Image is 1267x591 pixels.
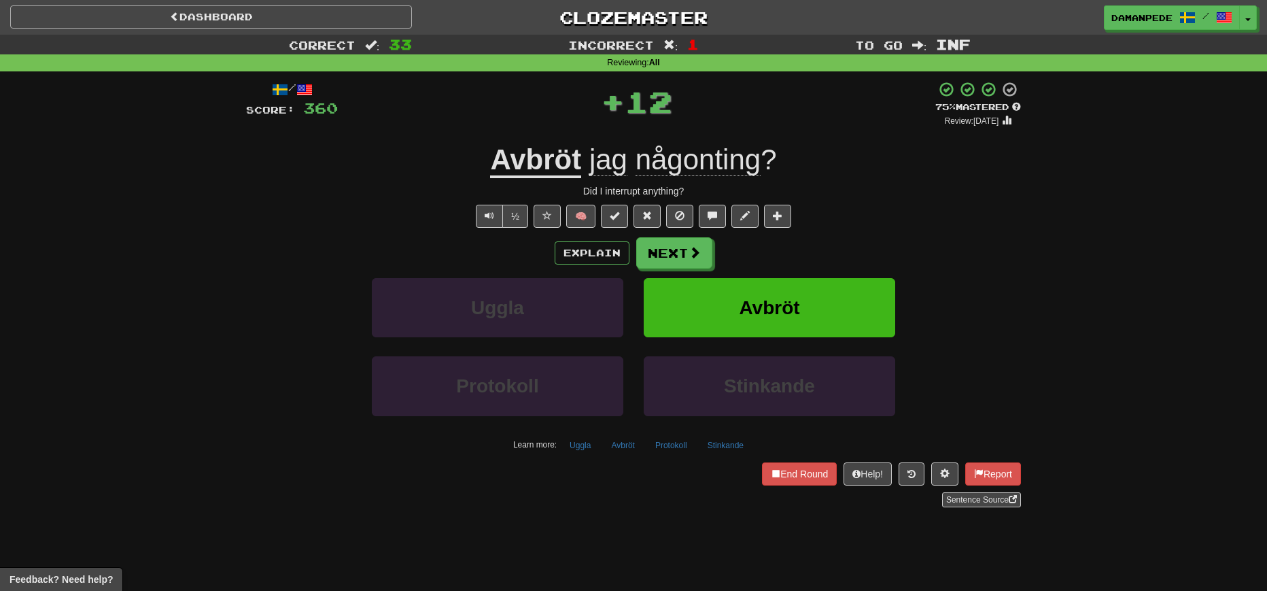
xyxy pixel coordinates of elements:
[568,38,654,52] span: Incorrect
[663,39,678,51] span: :
[566,205,595,228] button: 🧠
[555,241,629,265] button: Explain
[456,375,538,396] span: Protokoll
[762,462,837,486] button: End Round
[601,205,628,228] button: Set this sentence to 100% Mastered (alt+m)
[581,143,776,176] span: ?
[289,38,355,52] span: Correct
[476,205,503,228] button: Play sentence audio (ctl+space)
[589,143,627,176] span: jag
[562,435,598,456] button: Uggla
[648,435,695,456] button: Protokoll
[246,81,338,98] div: /
[935,101,1021,114] div: Mastered
[389,36,412,52] span: 33
[724,375,815,396] span: Stinkande
[502,205,528,228] button: ½
[636,237,712,269] button: Next
[246,184,1021,198] div: Did I interrupt anything?
[473,205,528,228] div: Text-to-speech controls
[644,278,895,337] button: Avbröt
[372,356,623,416] button: Protokoll
[965,462,1021,486] button: Report
[936,36,971,52] span: Inf
[739,297,799,318] span: Avbröt
[942,492,1021,507] a: Sentence Source
[687,36,699,52] span: 1
[731,205,759,228] button: Edit sentence (alt+d)
[246,104,295,116] span: Score:
[303,99,338,116] span: 360
[912,39,927,51] span: :
[1202,11,1209,20] span: /
[855,38,903,52] span: To go
[601,81,625,122] span: +
[700,435,751,456] button: Stinkande
[899,462,924,486] button: Round history (alt+y)
[604,435,642,456] button: Avbröt
[1111,12,1173,24] span: DaManpede
[513,440,557,450] small: Learn more:
[534,205,561,228] button: Favorite sentence (alt+f)
[625,84,672,118] span: 12
[372,278,623,337] button: Uggla
[432,5,834,29] a: Clozemaster
[935,101,956,112] span: 75 %
[844,462,892,486] button: Help!
[636,143,761,176] span: någonting
[365,39,380,51] span: :
[699,205,726,228] button: Discuss sentence (alt+u)
[649,58,660,67] strong: All
[471,297,524,318] span: Uggla
[633,205,661,228] button: Reset to 0% Mastered (alt+r)
[945,116,999,126] small: Review: [DATE]
[666,205,693,228] button: Ignore sentence (alt+i)
[644,356,895,416] button: Stinkande
[490,143,581,178] u: Avbröt
[10,5,412,29] a: Dashboard
[1104,5,1240,30] a: DaManpede /
[764,205,791,228] button: Add to collection (alt+a)
[10,573,113,586] span: Open feedback widget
